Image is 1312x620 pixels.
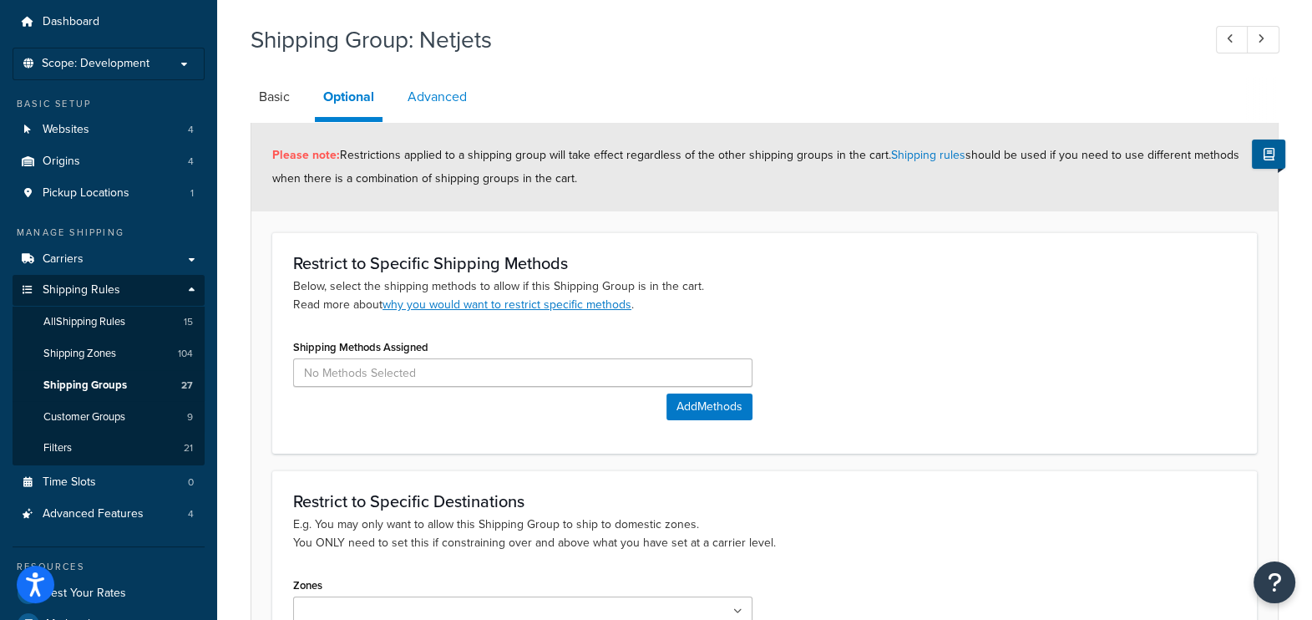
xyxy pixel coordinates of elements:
[13,433,205,464] li: Filters
[13,178,205,209] a: Pickup Locations1
[293,492,1236,511] h3: Restrict to Specific Destinations
[1216,26,1249,53] a: Previous Record
[188,123,194,137] span: 4
[188,507,194,521] span: 4
[13,499,205,530] a: Advanced Features4
[13,275,205,306] a: Shipping Rules
[178,347,193,361] span: 104
[293,579,322,592] label: Zones
[13,467,205,498] a: Time Slots0
[272,146,340,164] strong: Please note:
[13,114,205,145] a: Websites4
[43,186,129,201] span: Pickup Locations
[13,114,205,145] li: Websites
[184,315,193,329] span: 15
[181,379,193,393] span: 27
[13,146,205,177] a: Origins4
[43,123,89,137] span: Websites
[13,178,205,209] li: Pickup Locations
[190,186,194,201] span: 1
[251,77,298,117] a: Basic
[184,441,193,455] span: 21
[13,560,205,574] div: Resources
[43,379,127,393] span: Shipping Groups
[1247,26,1279,53] a: Next Record
[43,507,144,521] span: Advanced Features
[13,275,205,465] li: Shipping Rules
[42,57,149,71] span: Scope: Development
[382,296,631,313] a: why you would want to restrict specific methods
[43,347,116,361] span: Shipping Zones
[13,226,205,240] div: Manage Shipping
[13,307,205,338] a: AllShipping Rules15
[293,254,1236,272] h3: Restrict to Specific Shipping Methods
[43,410,125,424] span: Customer Groups
[272,146,1239,187] span: Restrictions applied to a shipping group will take effect regardless of the other shipping groups...
[46,587,126,601] span: Test Your Rates
[13,7,205,38] a: Dashboard
[43,441,72,455] span: Filters
[13,338,205,369] a: Shipping Zones104
[43,155,80,169] span: Origins
[13,402,205,433] a: Customer Groups9
[13,370,205,401] a: Shipping Groups27
[251,23,1185,56] h1: Shipping Group: Netjets
[13,499,205,530] li: Advanced Features
[43,475,96,490] span: Time Slots
[13,146,205,177] li: Origins
[13,578,205,608] a: Test Your Rates
[399,77,475,117] a: Advanced
[666,394,752,420] button: AddMethods
[13,467,205,498] li: Time Slots
[13,338,205,369] li: Shipping Zones
[293,341,428,353] label: Shipping Methods Assigned
[315,77,382,122] a: Optional
[293,358,752,387] input: No Methods Selected
[1252,140,1285,169] button: Show Help Docs
[188,475,194,490] span: 0
[43,283,120,297] span: Shipping Rules
[187,410,193,424] span: 9
[293,277,1236,314] p: Below, select the shipping methods to allow if this Shipping Group is in the cart. Read more about .
[13,433,205,464] a: Filters21
[891,146,965,164] a: Shipping rules
[43,15,99,29] span: Dashboard
[293,516,1236,552] p: E.g. You may only want to allow this Shipping Group to ship to domestic zones. You ONLY need to s...
[43,252,84,267] span: Carriers
[13,244,205,275] a: Carriers
[188,155,194,169] span: 4
[13,402,205,433] li: Customer Groups
[13,97,205,111] div: Basic Setup
[1254,562,1295,603] button: Open Resource Center
[43,315,125,329] span: All Shipping Rules
[13,370,205,401] li: Shipping Groups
